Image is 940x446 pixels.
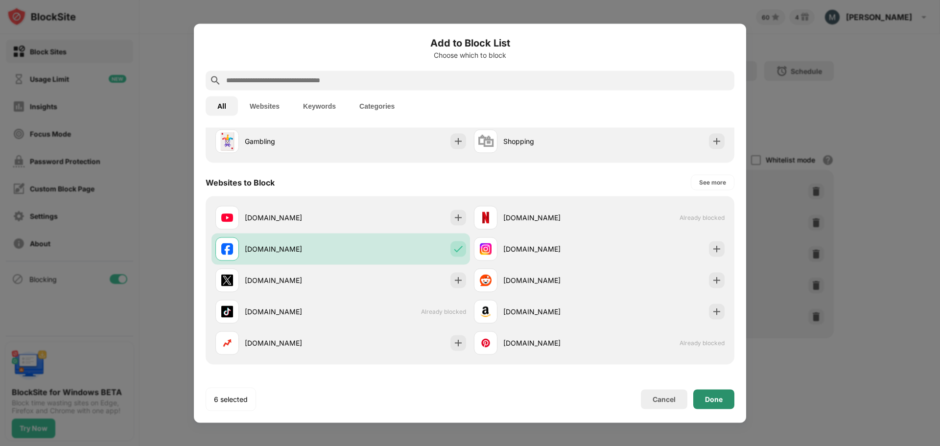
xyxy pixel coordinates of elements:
div: 🛍 [477,131,494,151]
span: Already blocked [680,339,725,347]
div: Gambling [245,136,341,146]
div: [DOMAIN_NAME] [245,338,341,348]
div: [DOMAIN_NAME] [245,306,341,317]
img: favicons [480,243,492,255]
span: Already blocked [421,308,466,315]
button: All [206,96,238,116]
img: favicons [221,305,233,317]
div: 6 selected [214,394,248,404]
div: Websites to Block [206,177,275,187]
img: favicons [480,337,492,349]
div: [DOMAIN_NAME] [503,275,599,285]
img: favicons [221,274,233,286]
img: favicons [480,211,492,223]
button: Keywords [291,96,348,116]
div: [DOMAIN_NAME] [503,306,599,317]
div: [DOMAIN_NAME] [245,275,341,285]
img: favicons [221,337,233,349]
img: search.svg [210,74,221,86]
div: Done [705,395,723,403]
div: [DOMAIN_NAME] [245,212,341,223]
div: [DOMAIN_NAME] [503,338,599,348]
h6: Add to Block List [206,35,734,50]
div: Cancel [653,395,676,403]
img: favicons [480,305,492,317]
img: favicons [221,211,233,223]
div: [DOMAIN_NAME] [245,244,341,254]
div: See more [699,177,726,187]
div: [DOMAIN_NAME] [503,244,599,254]
img: favicons [221,243,233,255]
div: Shopping [503,136,599,146]
div: [DOMAIN_NAME] [503,212,599,223]
button: Categories [348,96,406,116]
button: Websites [238,96,291,116]
div: 🃏 [217,131,237,151]
span: Already blocked [680,214,725,221]
img: favicons [480,274,492,286]
div: Choose which to block [206,51,734,59]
